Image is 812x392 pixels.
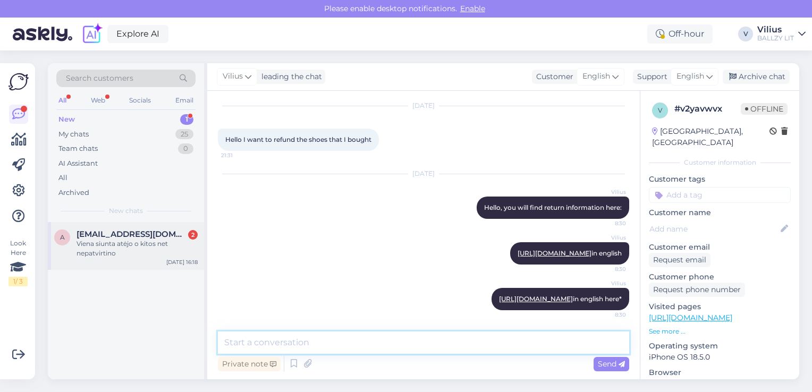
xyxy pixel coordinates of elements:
div: Customer [532,71,573,82]
div: Request email [649,253,710,267]
span: Hello, you will find return information here: [484,203,622,211]
div: Look Here [9,238,28,286]
span: in english [518,249,622,257]
div: [GEOGRAPHIC_DATA], [GEOGRAPHIC_DATA] [652,126,769,148]
span: 8:30 [586,219,626,227]
div: Request phone number [649,283,745,297]
div: 1 [180,114,193,125]
p: Visited pages [649,301,791,312]
span: Search customers [66,73,133,84]
span: 21:31 [221,151,261,159]
span: English [582,71,610,82]
p: iPhone OS 18.5.0 [649,352,791,363]
p: Operating system [649,340,791,352]
div: New [58,114,75,125]
span: Vilius [223,71,243,82]
div: Socials [127,93,153,107]
p: Safari 389.2.814818472 [649,378,791,389]
span: English [676,71,704,82]
p: Browser [649,367,791,378]
input: Add a tag [649,187,791,203]
div: All [58,173,67,183]
span: v [658,106,662,114]
a: [URL][DOMAIN_NAME] [649,313,732,322]
p: Customer phone [649,271,791,283]
span: Vilius [586,188,626,196]
div: 2 [188,230,198,240]
div: AI Assistant [58,158,98,169]
p: See more ... [649,327,791,336]
div: [DATE] [218,101,629,110]
span: 8:30 [586,265,626,273]
div: [DATE] 16:18 [166,258,198,266]
div: Web [89,93,107,107]
input: Add name [649,223,779,235]
div: Archive chat [723,70,790,84]
a: Explore AI [107,25,168,43]
div: leading the chat [257,71,322,82]
div: BALLZY LIT [757,34,794,42]
div: V [738,27,753,41]
span: Vilius [586,279,626,287]
div: Off-hour [647,24,713,44]
p: Customer tags [649,174,791,185]
span: in english here* [499,295,622,303]
div: Viena siunta atėjo o kitos net nepatvirtino [77,239,198,258]
a: [URL][DOMAIN_NAME] [499,295,573,303]
span: Offline [741,103,788,115]
span: Vilius [586,234,626,242]
div: All [56,93,69,107]
p: Customer email [649,242,791,253]
a: [URL][DOMAIN_NAME] [518,249,591,257]
span: auguste.mockute8@gmail.com [77,229,187,239]
div: Team chats [58,143,98,154]
div: 1 / 3 [9,277,28,286]
div: Email [173,93,196,107]
div: Private note [218,357,281,371]
div: Archived [58,188,89,198]
p: Customer name [649,207,791,218]
div: [DATE] [218,169,629,178]
div: 0 [178,143,193,154]
div: 25 [175,129,193,140]
span: a [60,233,65,241]
span: 8:30 [586,311,626,319]
a: ViliusBALLZY LIT [757,25,806,42]
div: Customer information [649,158,791,167]
span: Enable [457,4,488,13]
div: Vilius [757,25,794,34]
img: Askly Logo [9,72,29,92]
div: # v2yavwvx [674,103,741,115]
div: Support [633,71,667,82]
img: explore-ai [81,23,103,45]
div: My chats [58,129,89,140]
span: Send [598,359,625,369]
span: Hello I want to refund the shoes that I bought [225,135,371,143]
span: New chats [109,206,143,216]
